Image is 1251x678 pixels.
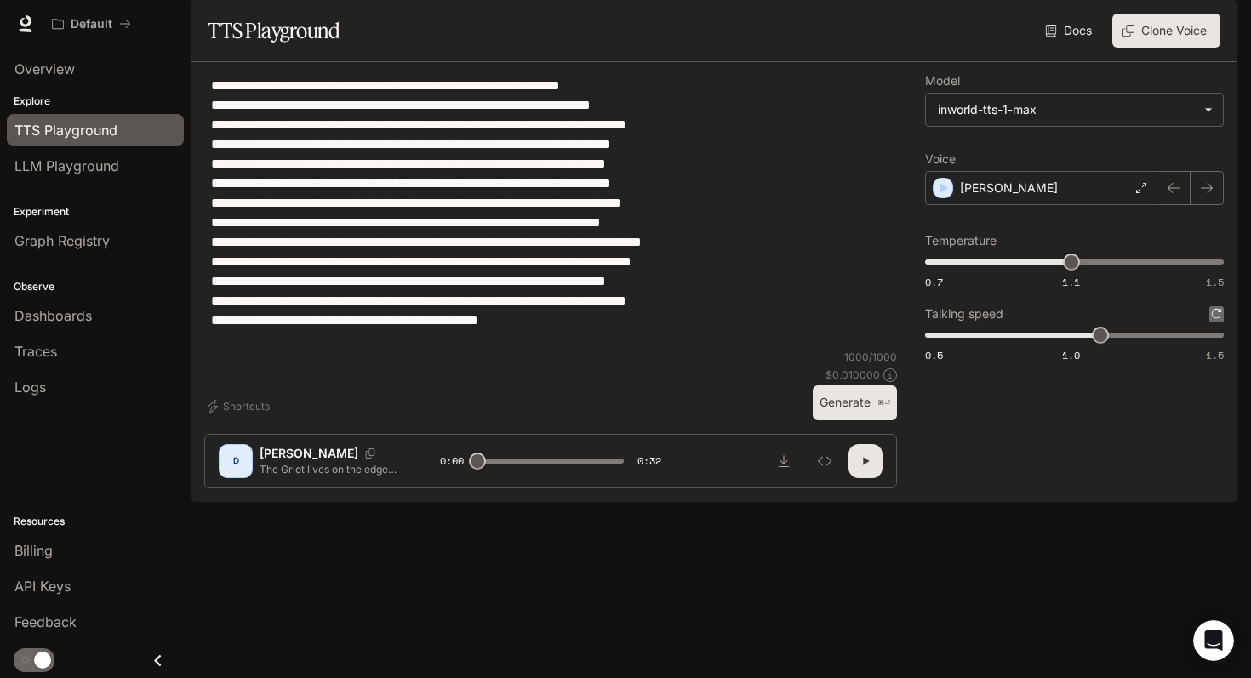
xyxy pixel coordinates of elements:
[960,179,1058,197] p: [PERSON_NAME]
[44,7,139,41] button: All workspaces
[1206,275,1224,289] span: 1.5
[1112,14,1220,48] button: Clone Voice
[1042,14,1099,48] a: Docs
[260,445,358,462] p: [PERSON_NAME]
[637,453,661,470] span: 0:32
[222,447,249,475] div: D
[1209,306,1224,322] button: Reset to default
[925,75,960,87] p: Model
[925,348,943,362] span: 0.5
[877,398,890,408] p: ⌘⏎
[1206,348,1224,362] span: 1.5
[260,462,399,476] p: The Griot lives on the edge of town Now, I don’t know how rhetorically Black you can get. When th...
[808,444,842,478] button: Inspect
[1193,620,1234,661] iframe: Intercom live chat
[925,308,1003,320] p: Talking speed
[1062,275,1080,289] span: 1.1
[925,275,943,289] span: 0.7
[813,385,897,420] button: Generate⌘⏎
[1062,348,1080,362] span: 1.0
[440,453,464,470] span: 0:00
[204,393,277,420] button: Shortcuts
[767,444,801,478] button: Download audio
[358,448,382,459] button: Copy Voice ID
[926,94,1223,126] div: inworld-tts-1-max
[71,17,112,31] p: Default
[925,153,956,165] p: Voice
[938,101,1196,118] div: inworld-tts-1-max
[208,14,340,48] h1: TTS Playground
[925,235,997,247] p: Temperature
